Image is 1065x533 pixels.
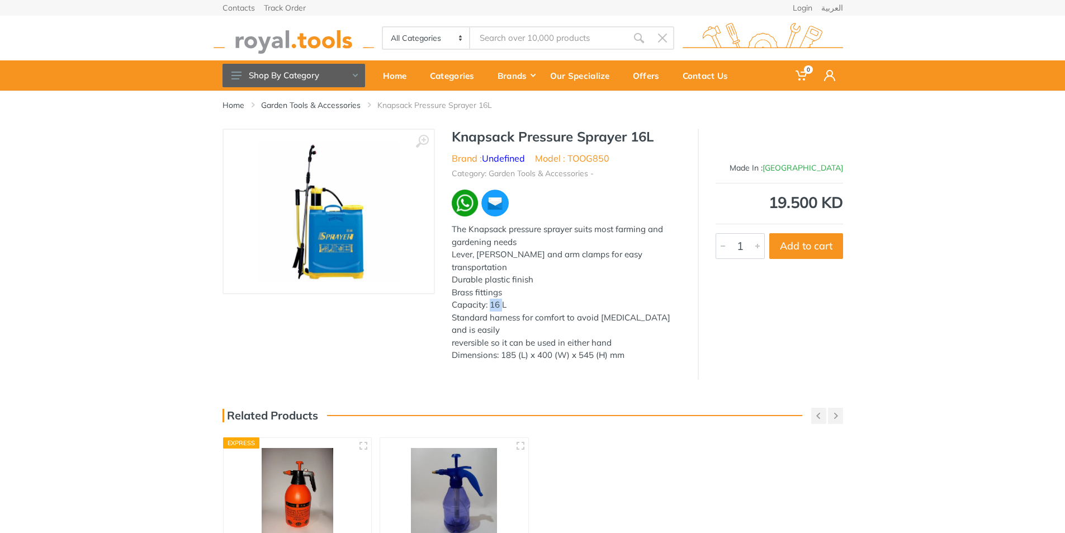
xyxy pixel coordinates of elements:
[422,60,490,91] a: Categories
[264,4,306,12] a: Track Order
[542,60,625,91] a: Our Specialize
[480,188,509,218] img: ma.webp
[793,4,812,12] a: Login
[452,168,594,180] li: Category: Garden Tools & Accessories -
[223,64,365,87] button: Shop By Category
[422,64,490,87] div: Categories
[452,129,681,145] h1: Knapsack Pressure Sprayer 16L
[683,23,843,54] img: royal.tools Logo
[223,100,843,111] nav: breadcrumb
[675,60,744,91] a: Contact Us
[788,60,816,91] a: 0
[769,233,843,259] button: Add to cart
[470,26,627,50] input: Site search
[716,195,843,210] div: 19.500 KD
[375,60,422,91] a: Home
[625,60,675,91] a: Offers
[482,153,525,164] a: Undefined
[675,64,744,87] div: Contact Us
[223,409,318,422] h3: Related Products
[452,223,681,362] div: The Knapsack pressure sprayer suits most farming and gardening needs Lever, [PERSON_NAME] and arm...
[258,141,399,282] img: Royal Tools - Knapsack Pressure Sprayer 16L
[452,152,525,165] li: Brand :
[223,4,255,12] a: Contacts
[625,64,675,87] div: Offers
[223,437,260,449] div: Express
[223,100,244,111] a: Home
[535,152,609,165] li: Model : TOOG850
[542,64,625,87] div: Our Specialize
[490,64,542,87] div: Brands
[810,134,843,162] img: Undefined
[821,4,843,12] a: العربية
[763,163,843,173] span: [GEOGRAPHIC_DATA]
[261,100,361,111] a: Garden Tools & Accessories
[377,100,509,111] li: Knapsack Pressure Sprayer 16L
[716,162,843,174] div: Made In :
[452,190,479,216] img: wa.webp
[804,65,813,74] span: 0
[383,27,471,49] select: Category
[375,64,422,87] div: Home
[214,23,374,54] img: royal.tools Logo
